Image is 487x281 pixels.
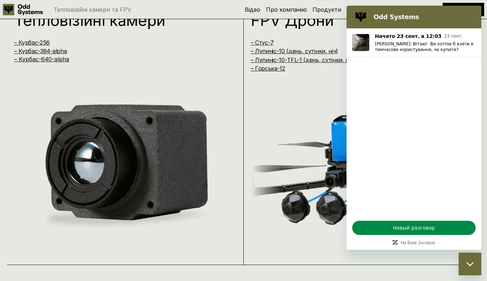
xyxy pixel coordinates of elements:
a: – Курбас-640-alpha [14,56,69,63]
h1: FPV Дрони [251,12,460,28]
iframe: Окно обмена сообщениями [347,6,481,250]
a: Продукти [312,6,341,13]
a: – Горська-12 [251,65,285,72]
a: Відео [245,6,260,13]
a: Про компанію [266,6,307,13]
a: – Лупиніс-10 (день, сутінки, ніч) [251,47,338,55]
p: Тепловізійні камери та FPV [54,7,131,12]
a: – Лупиніс-10-TFL-1 (день, сутінки, ніч) [251,56,355,63]
a: – Курбас-384-alpha [14,47,67,55]
h1: Тепловізійні камери [14,12,223,28]
a: – Курбас-256 [14,39,50,46]
iframe: Кнопка, открывающая окно обмена сообщениями; идет разговор [459,253,481,275]
a: – Стус-7 [251,39,274,46]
